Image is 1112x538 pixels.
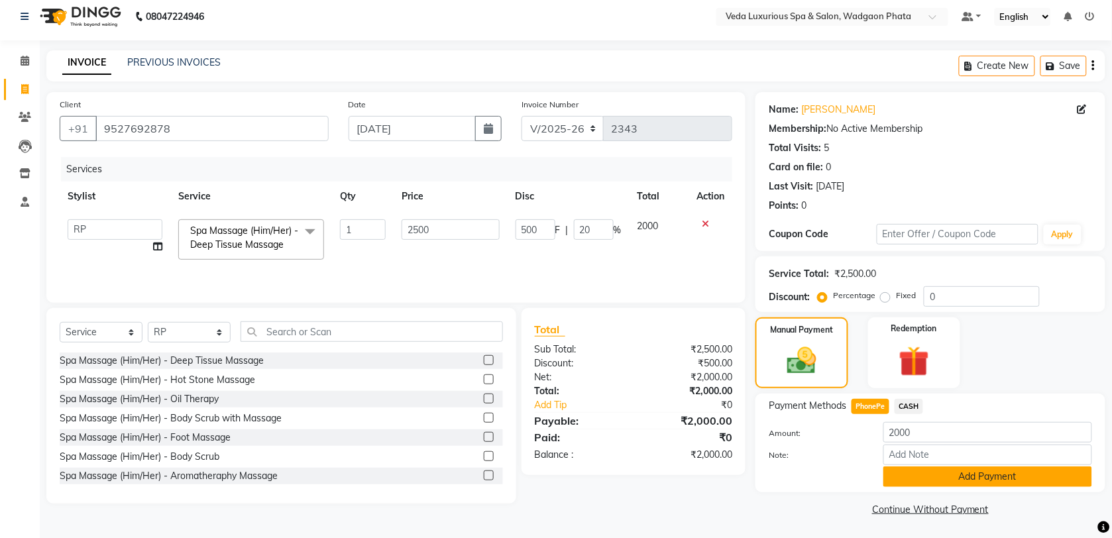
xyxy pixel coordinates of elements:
div: ₹2,500.00 [834,267,876,281]
div: [DATE] [816,180,844,193]
a: Add Tip [525,398,652,412]
div: Service Total: [769,267,829,281]
th: Stylist [60,182,170,211]
label: Note: [759,449,873,461]
div: ₹0 [651,398,742,412]
div: No Active Membership [769,122,1092,136]
th: Qty [332,182,393,211]
th: Price [394,182,508,211]
span: CASH [895,399,923,414]
div: Spa Massage (Him/Her) - Hot Stone Massage [60,373,255,387]
div: Net: [525,370,634,384]
span: Spa Massage (Him/Her) - Deep Tissue Massage [190,225,298,250]
input: Add Note [883,445,1092,465]
div: Discount: [525,356,634,370]
label: Manual Payment [770,324,834,336]
button: Create New [959,56,1035,76]
div: 5 [824,141,829,155]
label: Date [349,99,366,111]
a: Continue Without Payment [758,503,1103,517]
div: ₹500.00 [634,356,742,370]
img: _cash.svg [778,344,826,378]
div: Points: [769,199,799,213]
div: Total Visits: [769,141,821,155]
input: Search or Scan [241,321,503,342]
a: x [284,239,290,250]
div: Last Visit: [769,180,813,193]
input: Amount [883,422,1092,443]
input: Enter Offer / Coupon Code [877,224,1038,244]
span: Total [535,323,565,337]
div: Balance : [525,448,634,462]
div: Card on file: [769,160,823,174]
label: Client [60,99,81,111]
div: Membership: [769,122,826,136]
input: Search by Name/Mobile/Email/Code [95,116,329,141]
th: Service [170,182,332,211]
span: % [614,223,622,237]
div: Spa Massage (Him/Her) - Body Scrub with Massage [60,411,282,425]
div: Spa Massage (Him/Her) - Body Scrub [60,450,219,464]
div: ₹2,000.00 [634,413,742,429]
div: Payable: [525,413,634,429]
div: Services [61,157,742,182]
th: Action [689,182,732,211]
label: Redemption [891,323,937,335]
div: 0 [801,199,806,213]
label: Invoice Number [522,99,579,111]
div: ₹2,000.00 [634,384,742,398]
span: 2000 [638,220,659,232]
button: Add Payment [883,466,1092,487]
div: ₹2,000.00 [634,370,742,384]
div: Discount: [769,290,810,304]
a: INVOICE [62,51,111,75]
a: [PERSON_NAME] [801,103,875,117]
th: Disc [508,182,630,211]
span: F [555,223,561,237]
label: Fixed [896,290,916,301]
span: PhonePe [852,399,889,414]
div: Spa Massage (Him/Her) - Foot Massage [60,431,231,445]
img: _gift.svg [889,343,939,380]
a: PREVIOUS INVOICES [127,56,221,68]
div: Spa Massage (Him/Her) - Deep Tissue Massage [60,354,264,368]
div: ₹2,000.00 [634,448,742,462]
button: Apply [1044,225,1082,244]
div: Total: [525,384,634,398]
div: Sub Total: [525,343,634,356]
button: Save [1040,56,1087,76]
div: Spa Massage (Him/Her) - Aromatheraphy Massage [60,469,278,483]
span: Payment Methods [769,399,846,413]
label: Amount: [759,427,873,439]
span: | [566,223,569,237]
div: Coupon Code [769,227,877,241]
div: Name: [769,103,799,117]
div: Spa Massage (Him/Her) - Oil Therapy [60,392,219,406]
label: Percentage [833,290,875,301]
button: +91 [60,116,97,141]
div: 0 [826,160,831,174]
div: ₹2,500.00 [634,343,742,356]
div: ₹0 [634,429,742,445]
th: Total [630,182,689,211]
div: Paid: [525,429,634,445]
